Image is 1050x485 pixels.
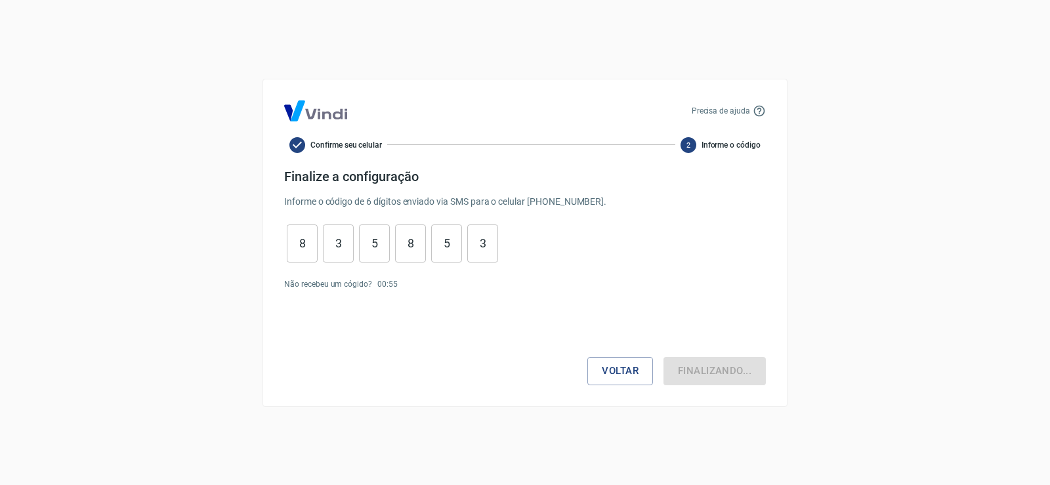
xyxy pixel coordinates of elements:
[310,139,382,151] span: Confirme seu celular
[284,195,766,209] p: Informe o código de 6 dígitos enviado via SMS para o celular [PHONE_NUMBER] .
[284,278,372,290] p: Não recebeu um cógido?
[587,357,653,385] button: Voltar
[284,169,766,184] h4: Finalize a configuração
[284,100,347,121] img: Logo Vind
[702,139,761,151] span: Informe o código
[377,278,398,290] p: 00 : 55
[686,140,690,149] text: 2
[692,105,750,117] p: Precisa de ajuda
